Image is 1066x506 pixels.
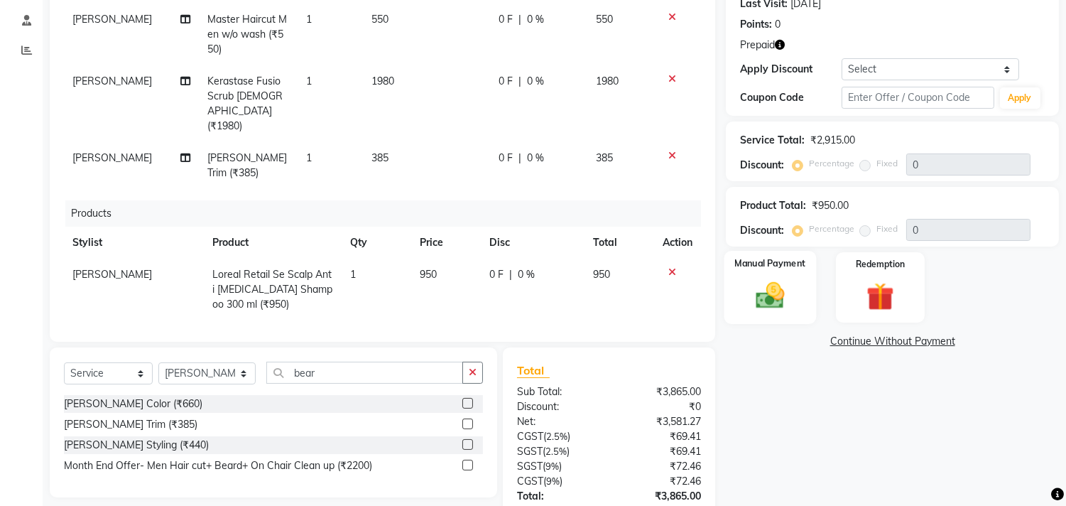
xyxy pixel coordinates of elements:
[411,227,481,259] th: Price
[506,384,609,399] div: Sub Total:
[597,75,619,87] span: 1980
[266,362,463,384] input: Search or Scan
[747,279,794,313] img: _cash.svg
[584,227,654,259] th: Total
[72,13,152,26] span: [PERSON_NAME]
[208,151,288,179] span: [PERSON_NAME] Trim (₹385)
[740,198,806,213] div: Product Total:
[517,430,543,443] span: CGST
[735,257,806,270] label: Manual Payment
[1000,87,1040,109] button: Apply
[654,227,701,259] th: Action
[740,90,842,105] div: Coupon Code
[499,151,513,166] span: 0 F
[306,13,312,26] span: 1
[609,429,712,444] div: ₹69.41
[527,12,544,27] span: 0 %
[842,87,994,109] input: Enter Offer / Coupon Code
[740,17,772,32] div: Points:
[809,222,854,235] label: Percentage
[812,198,849,213] div: ₹950.00
[527,74,544,89] span: 0 %
[518,267,535,282] span: 0 %
[204,227,342,259] th: Product
[609,444,712,459] div: ₹69.41
[371,151,388,164] span: 385
[609,399,712,414] div: ₹0
[64,397,202,411] div: [PERSON_NAME] Color (₹660)
[597,13,614,26] span: 550
[775,17,781,32] div: 0
[740,62,842,77] div: Apply Discount
[481,227,584,259] th: Disc
[518,12,521,27] span: |
[64,458,372,473] div: Month End Offer- Men Hair cut+ Beard+ On Chair Clean up (₹2200)
[856,258,905,271] label: Redemption
[489,267,504,282] span: 0 F
[809,157,854,170] label: Percentage
[517,475,543,488] span: CGST
[740,38,775,53] span: Prepaid
[499,74,513,89] span: 0 F
[740,223,784,238] div: Discount:
[420,268,437,281] span: 950
[306,151,312,164] span: 1
[518,151,521,166] span: |
[65,200,712,227] div: Products
[546,475,560,487] span: 9%
[208,13,288,55] span: Master Haircut Men w/o wash (₹550)
[609,459,712,474] div: ₹72.46
[740,133,805,148] div: Service Total:
[509,267,512,282] span: |
[517,460,543,473] span: SGST
[371,13,388,26] span: 550
[729,334,1056,349] a: Continue Without Payment
[517,363,550,378] span: Total
[810,133,855,148] div: ₹2,915.00
[597,151,614,164] span: 385
[546,431,567,442] span: 2.5%
[506,429,609,444] div: ( )
[609,384,712,399] div: ₹3,865.00
[64,438,209,453] div: [PERSON_NAME] Styling (₹440)
[545,446,567,457] span: 2.5%
[858,279,903,314] img: _gift.svg
[740,158,784,173] div: Discount:
[306,75,312,87] span: 1
[517,445,543,458] span: SGST
[72,268,152,281] span: [PERSON_NAME]
[506,489,609,504] div: Total:
[527,151,544,166] span: 0 %
[506,474,609,489] div: ( )
[212,268,332,311] span: Loreal Retail Se Scalp Anti [MEDICAL_DATA] Shampoo 300 ml (₹950)
[518,74,521,89] span: |
[208,75,283,132] span: Kerastase Fusio Scrub [DEMOGRAPHIC_DATA] (₹1980)
[609,474,712,489] div: ₹72.46
[499,12,513,27] span: 0 F
[371,75,394,87] span: 1980
[64,227,204,259] th: Stylist
[350,268,356,281] span: 1
[609,414,712,429] div: ₹3,581.27
[342,227,411,259] th: Qty
[609,489,712,504] div: ₹3,865.00
[72,75,152,87] span: [PERSON_NAME]
[64,417,197,432] div: [PERSON_NAME] Trim (₹385)
[506,444,609,459] div: ( )
[593,268,610,281] span: 950
[506,459,609,474] div: ( )
[876,222,898,235] label: Fixed
[876,157,898,170] label: Fixed
[506,414,609,429] div: Net:
[545,461,559,472] span: 9%
[506,399,609,414] div: Discount:
[72,151,152,164] span: [PERSON_NAME]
